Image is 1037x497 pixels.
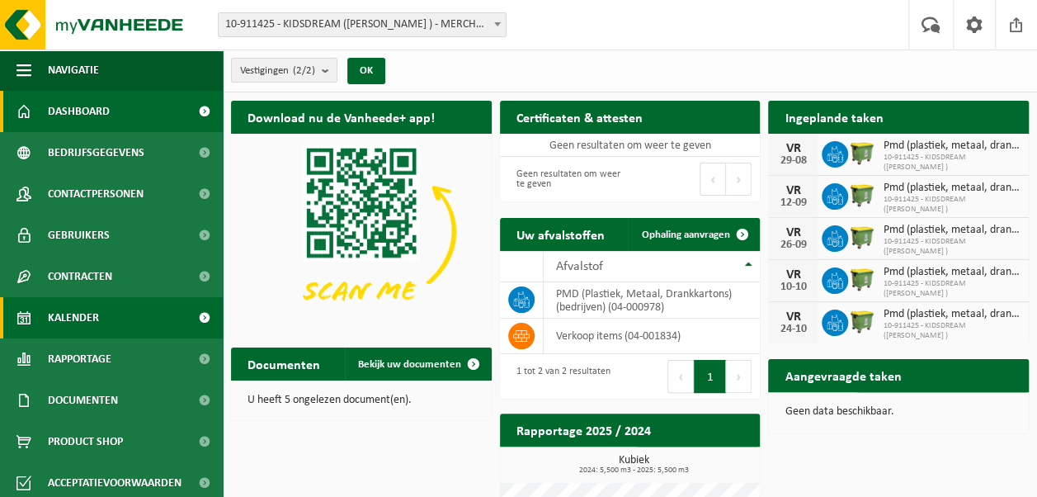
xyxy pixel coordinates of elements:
[240,59,315,83] span: Vestigingen
[883,308,1021,321] span: Pmd (plastiek, metaal, drankkartons) (bedrijven)
[500,134,761,157] td: Geen resultaten om weer te geven
[48,421,123,462] span: Product Shop
[48,256,112,297] span: Contracten
[48,50,99,91] span: Navigatie
[508,466,761,475] span: 2024: 5,500 m3 - 2025: 5,500 m3
[785,406,1012,418] p: Geen data beschikbaar.
[358,359,461,370] span: Bekijk uw documenten
[883,182,1021,195] span: Pmd (plastiek, metaal, drankkartons) (bedrijven)
[776,310,809,324] div: VR
[883,195,1021,215] span: 10-911425 - KIDSDREAM ([PERSON_NAME] )
[48,380,118,421] span: Documenten
[500,218,621,250] h2: Uw afvalstoffen
[700,163,726,196] button: Previous
[848,139,876,167] img: WB-1100-HPE-GN-51
[345,348,490,381] a: Bekijk uw documenten
[768,359,917,391] h2: Aangevraagde taken
[508,358,610,395] div: 1 tot 2 van 2 resultaten
[768,101,899,133] h2: Ingeplande taken
[48,132,144,173] span: Bedrijfsgegevens
[500,101,659,133] h2: Certificaten & attesten
[667,360,694,393] button: Previous
[883,279,1021,299] span: 10-911425 - KIDSDREAM ([PERSON_NAME] )
[776,282,809,293] div: 10-10
[883,237,1021,257] span: 10-911425 - KIDSDREAM ([PERSON_NAME] )
[48,215,110,256] span: Gebruikers
[231,101,451,133] h2: Download nu de Vanheede+ app!
[231,134,492,329] img: Download de VHEPlus App
[637,446,758,479] a: Bekijk rapportage
[231,348,337,380] h2: Documenten
[726,163,752,196] button: Next
[500,414,667,446] h2: Rapportage 2025 / 2024
[726,360,752,393] button: Next
[776,197,809,209] div: 12-09
[293,65,315,76] count: (2/2)
[776,324,809,335] div: 24-10
[641,230,729,240] span: Ophaling aanvragen
[848,265,876,293] img: WB-1100-HPE-GN-51
[883,140,1021,153] span: Pmd (plastiek, metaal, drankkartons) (bedrijven)
[556,260,603,273] span: Afvalstof
[508,455,761,475] h3: Kubiek
[219,13,506,36] span: 10-911425 - KIDSDREAM (VAN RIET, NATHALIE ) - MERCHTEM
[883,224,1021,237] span: Pmd (plastiek, metaal, drankkartons) (bedrijven)
[628,218,758,251] a: Ophaling aanvragen
[776,184,809,197] div: VR
[48,91,110,132] span: Dashboard
[848,307,876,335] img: WB-1100-HPE-GN-51
[544,282,761,319] td: PMD (Plastiek, Metaal, Drankkartons) (bedrijven) (04-000978)
[247,395,475,406] p: U heeft 5 ongelezen document(en).
[883,153,1021,173] span: 10-911425 - KIDSDREAM ([PERSON_NAME] )
[48,338,111,380] span: Rapportage
[347,58,385,84] button: OK
[231,58,337,83] button: Vestigingen(2/2)
[776,226,809,239] div: VR
[694,360,726,393] button: 1
[776,155,809,167] div: 29-08
[776,268,809,282] div: VR
[48,173,144,215] span: Contactpersonen
[848,223,876,251] img: WB-1100-HPE-GN-51
[883,266,1021,279] span: Pmd (plastiek, metaal, drankkartons) (bedrijven)
[48,297,99,338] span: Kalender
[776,239,809,251] div: 26-09
[848,181,876,209] img: WB-1100-HPE-GN-51
[544,319,761,354] td: verkoop items (04-001834)
[508,161,622,197] div: Geen resultaten om weer te geven
[218,12,507,37] span: 10-911425 - KIDSDREAM (VAN RIET, NATHALIE ) - MERCHTEM
[883,321,1021,341] span: 10-911425 - KIDSDREAM ([PERSON_NAME] )
[776,142,809,155] div: VR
